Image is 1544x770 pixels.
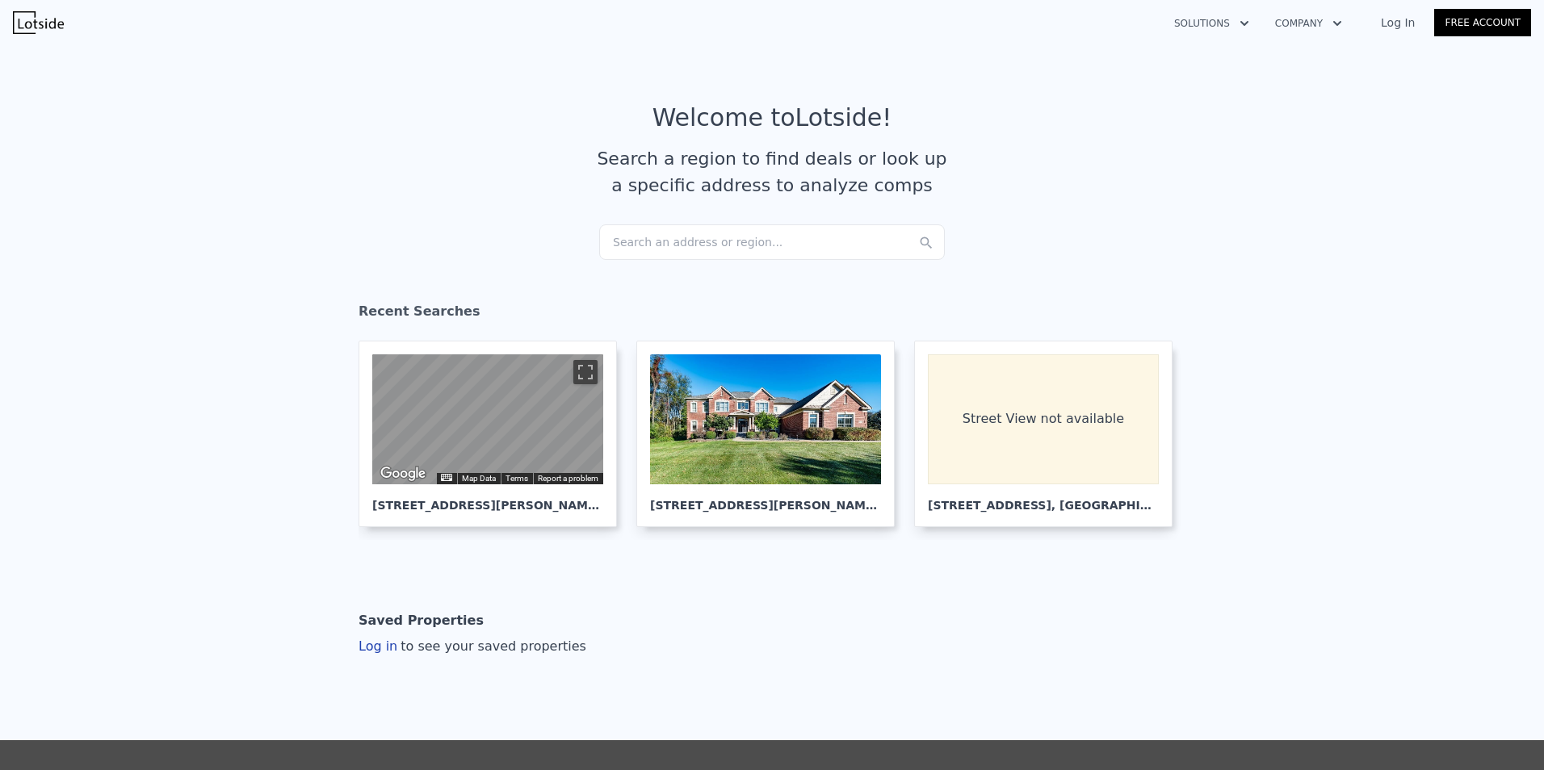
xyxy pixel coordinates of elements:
[650,484,881,513] div: [STREET_ADDRESS][PERSON_NAME] , [GEOGRAPHIC_DATA]
[376,463,430,484] a: Open this area in Google Maps (opens a new window)
[376,463,430,484] img: Google
[1434,9,1531,36] a: Free Account
[372,354,603,484] div: Map
[372,484,603,513] div: [STREET_ADDRESS][PERSON_NAME] , [GEOGRAPHIC_DATA]
[928,484,1159,513] div: [STREET_ADDRESS] , [GEOGRAPHIC_DATA]
[359,605,484,637] div: Saved Properties
[359,341,630,527] a: Map [STREET_ADDRESS][PERSON_NAME], [GEOGRAPHIC_DATA]
[1161,9,1262,38] button: Solutions
[441,474,452,481] button: Keyboard shortcuts
[1262,9,1355,38] button: Company
[538,474,598,483] a: Report a problem
[506,474,528,483] a: Terms (opens in new tab)
[462,473,496,484] button: Map Data
[359,637,586,656] div: Log in
[1361,15,1434,31] a: Log In
[13,11,64,34] img: Lotside
[914,341,1185,527] a: Street View not available [STREET_ADDRESS], [GEOGRAPHIC_DATA]
[573,360,598,384] button: Toggle fullscreen view
[372,354,603,484] div: Street View
[397,638,586,654] span: to see your saved properties
[928,354,1159,484] div: Street View not available
[359,289,1185,341] div: Recent Searches
[636,341,908,527] a: [STREET_ADDRESS][PERSON_NAME], [GEOGRAPHIC_DATA]
[652,103,892,132] div: Welcome to Lotside !
[591,145,953,199] div: Search a region to find deals or look up a specific address to analyze comps
[599,224,945,260] div: Search an address or region...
